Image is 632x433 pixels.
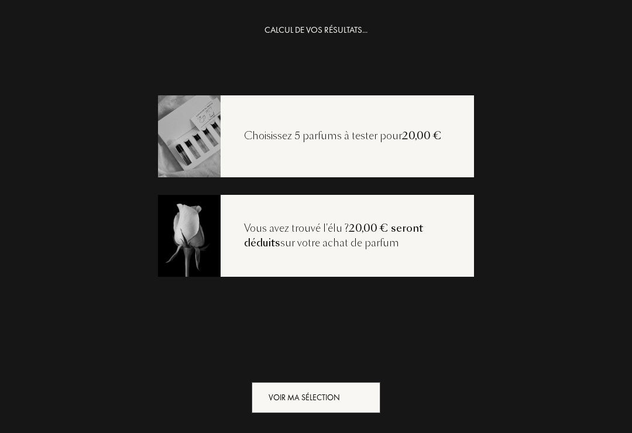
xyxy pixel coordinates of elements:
div: Vous avez trouvé l'élu ? sur votre achat de parfum [221,221,474,251]
img: recoload3.png [157,193,221,277]
div: Choisissez 5 parfums à tester pour [221,129,465,144]
span: 20,00 € seront déduits [244,221,423,250]
span: 20,00 € [402,129,442,143]
div: animation [352,385,375,408]
div: Voir ma sélection [252,382,380,413]
img: recoload1.png [157,94,221,178]
div: CALCUL DE VOS RÉSULTATS... [265,23,367,37]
